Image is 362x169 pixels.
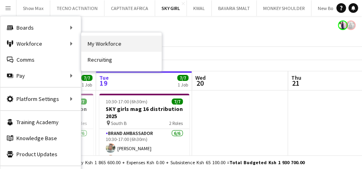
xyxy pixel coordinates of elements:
div: Boards [0,20,81,36]
span: Thu [291,74,301,81]
span: 20 [194,78,206,88]
button: TECNO ACTIVATION [50,0,104,16]
a: Comms [0,52,81,68]
a: Training Academy [0,114,81,130]
span: South B [111,120,127,126]
h3: SKY girls mag 16 distribution 2025 [99,105,189,120]
span: 2 Roles [169,120,183,126]
div: 1 Job [178,82,188,88]
button: BAVARIA SMALT [212,0,257,16]
a: Recruiting [81,52,162,68]
span: 10:30-17:00 (6h30m) [106,99,147,105]
button: KWAL [187,0,212,16]
a: My Workforce [81,36,162,52]
button: SKY GIRL [155,0,187,16]
a: Knowledge Base [0,130,81,146]
button: Show Max [16,0,50,16]
button: MONKEY SHOULDER [257,0,311,16]
div: Pay [0,68,81,84]
span: 19 [98,78,109,88]
div: Workforce [0,36,81,52]
button: New Board [311,0,347,16]
span: 21 [290,78,301,88]
button: CAPTIVATE AFRICA [104,0,155,16]
app-user-avatar: simon yonni [346,20,356,30]
span: 7/7 [81,75,92,81]
div: Platform Settings [0,91,81,107]
span: Wed [195,74,206,81]
div: 1 Job [82,82,92,88]
span: Total Budgeted Ksh 1 930 700.00 [229,159,305,165]
span: 7/7 [172,99,183,105]
a: Product Updates [0,146,81,162]
span: Tue [99,74,109,81]
app-user-avatar: Anne Njoki [338,20,348,30]
span: 7/7 [177,75,188,81]
div: Salary Ksh 1 865 600.00 + Expenses Ksh 0.00 + Subsistence Ksh 65 100.00 = [70,159,305,165]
